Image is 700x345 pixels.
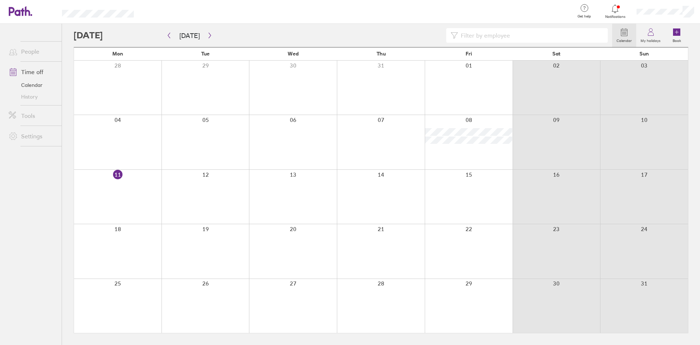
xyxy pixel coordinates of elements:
[3,108,62,123] a: Tools
[572,14,596,19] span: Get help
[377,51,386,57] span: Thu
[112,51,123,57] span: Mon
[201,51,210,57] span: Tue
[3,79,62,91] a: Calendar
[639,51,649,57] span: Sun
[3,129,62,143] a: Settings
[3,44,62,59] a: People
[665,24,688,47] a: Book
[668,37,685,43] label: Book
[458,28,603,42] input: Filter by employee
[612,37,636,43] label: Calendar
[3,65,62,79] a: Time off
[612,24,636,47] a: Calendar
[636,37,665,43] label: My holidays
[552,51,560,57] span: Sat
[603,15,627,19] span: Notifications
[288,51,299,57] span: Wed
[174,30,206,42] button: [DATE]
[3,91,62,103] a: History
[636,24,665,47] a: My holidays
[603,4,627,19] a: Notifications
[466,51,472,57] span: Fri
